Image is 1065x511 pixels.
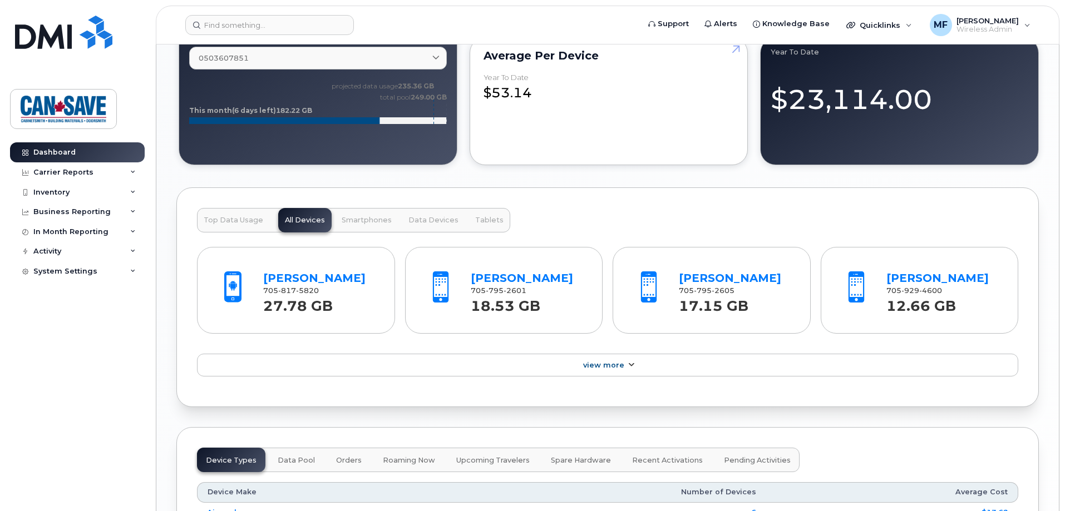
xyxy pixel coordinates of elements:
div: $53.14 [484,73,734,102]
a: View More [197,354,1018,377]
span: 795 [486,286,504,295]
span: 5820 [296,286,319,295]
tspan: 235.36 GB [398,82,434,90]
tspan: (6 days left) [232,106,276,115]
a: Support [640,13,697,35]
text: total pool [379,93,447,101]
span: Alerts [714,18,737,29]
span: Recent Activations [632,456,703,465]
a: Knowledge Base [745,13,837,35]
span: 705 [263,286,319,295]
div: Quicklinks [839,14,920,36]
th: Average Cost [766,482,1018,502]
span: 4600 [919,286,942,295]
span: 0503607851 [199,53,249,63]
strong: 17.15 GB [679,291,748,314]
span: [PERSON_NAME] [956,16,1019,25]
th: Number of Devices [437,482,766,502]
span: 705 [679,286,734,295]
th: Device Make [197,482,437,502]
input: Find something... [185,15,354,35]
span: Knowledge Base [762,18,830,29]
span: Top Data Usage [204,216,263,225]
span: 2605 [712,286,734,295]
span: Pending Activities [724,456,791,465]
strong: 12.66 GB [886,291,956,314]
span: Quicklinks [860,21,900,29]
div: $23,114.00 [771,70,1028,118]
span: 705 [471,286,526,295]
button: Data Devices [402,208,465,232]
span: 817 [278,286,296,295]
tspan: 249.00 GB [411,93,447,101]
button: Top Data Usage [197,208,270,232]
tspan: 182.22 GB [276,106,312,115]
a: [PERSON_NAME] [471,271,573,285]
span: Data Devices [408,216,458,225]
span: View More [583,361,624,369]
div: Average per Device [484,51,734,60]
span: 2601 [504,286,526,295]
div: Year to Date [771,48,1028,57]
a: [PERSON_NAME] [679,271,781,285]
span: Orders [336,456,362,465]
a: 0503607851 [189,47,447,70]
span: 705 [886,286,942,295]
tspan: This month [189,106,232,115]
span: Smartphones [342,216,392,225]
button: Smartphones [335,208,398,232]
span: Support [658,18,689,29]
span: MF [934,18,948,32]
span: Upcoming Travelers [456,456,530,465]
a: Alerts [697,13,745,35]
strong: 18.53 GB [471,291,540,314]
strong: 27.78 GB [263,291,333,314]
a: [PERSON_NAME] [886,271,989,285]
div: Mark Froats [922,14,1038,36]
a: [PERSON_NAME] [263,271,366,285]
div: Year to Date [484,73,529,82]
button: Tablets [469,208,510,232]
span: Roaming Now [383,456,435,465]
span: Data Pool [278,456,315,465]
text: projected data usage [332,82,434,90]
span: 795 [694,286,712,295]
span: Tablets [475,216,504,225]
span: Spare Hardware [551,456,611,465]
span: 929 [901,286,919,295]
span: Wireless Admin [956,25,1019,34]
